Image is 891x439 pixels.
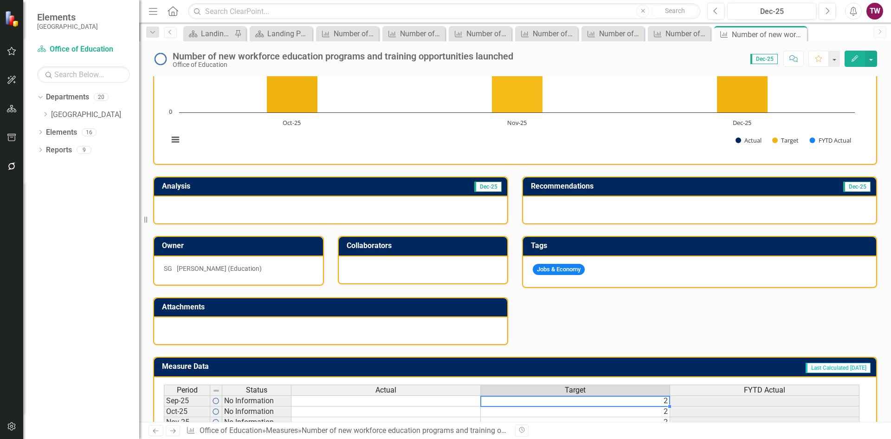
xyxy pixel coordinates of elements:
a: Measures [266,426,298,435]
a: Number of surveys conducted to assess learner satisfaction and perceived usefulness of the program [451,28,509,39]
img: RFFIe5fH8O4AAAAASUVORK5CYII= [212,408,220,415]
input: Search ClearPoint... [188,3,700,20]
a: Number of new partnerships formed that award scholarships to graduating seniors and current colle... [385,28,443,39]
td: Sep-25 [164,395,210,406]
div: SG [164,264,172,273]
td: 2 [481,406,670,417]
td: No Information [222,417,291,428]
div: Number of new workforce education programs and training opportunities launched [173,51,513,61]
span: Dec-25 [750,54,778,64]
button: View chart menu, Chart [169,133,182,146]
div: Number of new workforce education programs and training opportunities launched [732,29,805,40]
div: 9 [77,146,91,154]
span: Dec-25 [474,182,502,192]
div: Chart. Highcharts interactive chart. [164,15,866,154]
div: Number of surveys conducted to assess learner satisfaction and perceived usefulness of the program [466,28,509,39]
a: Departments [46,92,89,103]
button: Dec-25 [727,3,816,20]
button: Show FYTD Actual [810,136,851,144]
a: Landing Page [186,28,232,39]
text: Oct-25 [283,118,301,127]
td: No Information [222,395,291,406]
span: Actual [375,386,396,394]
img: ClearPoint Strategy [5,10,21,26]
div: Number of residents reached through community outreach, marketing, or referral programs [533,28,575,39]
h3: Measure Data [162,362,457,371]
h3: Attachments [162,303,503,311]
img: RFFIe5fH8O4AAAAASUVORK5CYII= [212,419,220,426]
span: Jobs & Economy [533,264,585,275]
a: Number of residents reached through community outreach, marketing, or referral programs [517,28,575,39]
a: Landing Page [252,28,310,39]
button: TW [866,3,883,20]
div: 16 [82,128,97,136]
a: Number of educational programs implemented with secured external funding [318,28,376,39]
td: 2 [481,395,670,406]
a: Number of public showcases, recitals, or coding demonstrations held to highlight student work [650,28,708,39]
button: Search [652,5,698,18]
a: [GEOGRAPHIC_DATA] [51,110,139,120]
span: Search [665,7,685,14]
div: [PERSON_NAME] (Education) [177,264,262,273]
h3: Collaborators [347,242,503,250]
div: Number of educational programs implemented with secured external funding [334,28,376,39]
a: Office of Education [37,44,130,55]
div: Number of youth enrolled in NextGen Coders and Students on Stage [599,28,642,39]
span: Target [565,386,586,394]
h3: Tags [531,242,872,250]
button: Show Actual [736,136,762,144]
div: 20 [94,93,109,101]
input: Search Below... [37,66,130,83]
svg: Interactive chart [164,15,859,154]
span: FYTD Actual [744,386,785,394]
span: Dec-25 [843,182,871,192]
span: Status [246,386,267,394]
h3: Owner [162,242,318,250]
span: Elements [37,12,98,23]
a: Reports [46,145,72,156]
text: Dec-25 [733,118,751,127]
div: Office of Education [173,61,513,68]
td: No Information [222,406,291,417]
td: Oct-25 [164,406,210,417]
small: [GEOGRAPHIC_DATA] [37,23,98,30]
img: 8DAGhfEEPCf229AAAAAElFTkSuQmCC [213,387,220,394]
text: 0 [169,107,172,116]
a: Elements [46,127,77,138]
div: Number of public showcases, recitals, or coding demonstrations held to highlight student work [665,28,708,39]
text: Nov-25 [507,118,527,127]
button: Show Target [772,136,799,144]
td: 2 [481,417,670,428]
div: Number of new workforce education programs and training opportunities launched [302,426,572,435]
span: Last Calculated [DATE] [806,363,871,373]
div: Number of new partnerships formed that award scholarships to graduating seniors and current colle... [400,28,443,39]
a: Office of Education [200,426,262,435]
div: » » [186,426,508,436]
div: Dec-25 [730,6,813,17]
div: Landing Page [201,28,232,39]
img: RFFIe5fH8O4AAAAASUVORK5CYII= [212,397,220,405]
div: Landing Page [267,28,310,39]
a: Number of youth enrolled in NextGen Coders and Students on Stage [584,28,642,39]
h3: Analysis [162,182,332,190]
span: Period [177,386,198,394]
h3: Recommendations [531,182,766,190]
td: Nov-25 [164,417,210,428]
img: No Information [153,52,168,66]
